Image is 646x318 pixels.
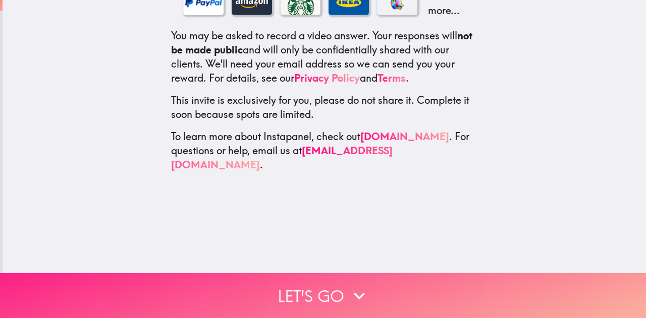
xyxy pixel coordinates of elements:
p: This invite is exclusively for you, please do not share it. Complete it soon because spots are li... [171,93,478,121]
a: Privacy Policy [294,71,360,84]
b: not be made public [171,29,472,55]
a: [EMAIL_ADDRESS][DOMAIN_NAME] [171,144,393,170]
p: To learn more about Instapanel, check out . For questions or help, email us at . [171,129,478,171]
p: You may be asked to record a video answer. Your responses will and will only be confidentially sh... [171,28,478,85]
a: Terms [378,71,406,84]
a: [DOMAIN_NAME] [360,130,449,142]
